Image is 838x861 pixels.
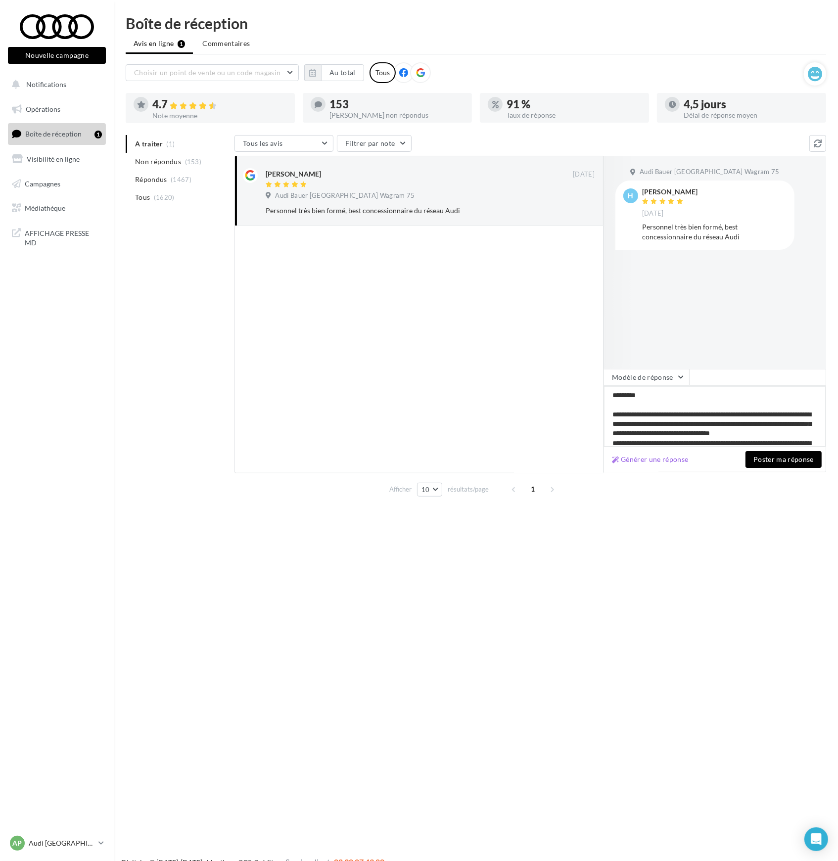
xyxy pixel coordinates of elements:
[604,369,690,386] button: Modèle de réponse
[8,834,106,853] a: AP Audi [GEOGRAPHIC_DATA] 17
[135,175,167,184] span: Répondus
[202,39,250,48] span: Commentaires
[417,483,442,497] button: 10
[171,176,191,183] span: (1467)
[135,157,181,167] span: Non répondus
[26,80,66,89] span: Notifications
[684,112,818,119] div: Délai de réponse moyen
[25,204,65,212] span: Médiathèque
[25,179,60,187] span: Campagnes
[152,112,287,119] div: Note moyenne
[275,191,415,200] span: Audi Bauer [GEOGRAPHIC_DATA] Wagram 75
[448,485,489,494] span: résultats/page
[628,191,634,201] span: h
[6,174,108,194] a: Campagnes
[642,222,787,242] div: Personnel très bien formé, best concessionnaire du réseau Audi
[304,64,364,81] button: Au total
[29,838,94,848] p: Audi [GEOGRAPHIC_DATA] 17
[135,192,150,202] span: Tous
[370,62,396,83] div: Tous
[154,193,175,201] span: (1620)
[6,99,108,120] a: Opérations
[573,170,595,179] span: [DATE]
[6,123,108,144] a: Boîte de réception1
[185,158,202,166] span: (153)
[134,68,280,77] span: Choisir un point de vente ou un code magasin
[27,155,80,163] span: Visibilité en ligne
[389,485,412,494] span: Afficher
[8,47,106,64] button: Nouvelle campagne
[266,169,321,179] div: [PERSON_NAME]
[642,209,664,218] span: [DATE]
[642,188,698,195] div: [PERSON_NAME]
[6,74,104,95] button: Notifications
[266,206,530,216] div: Personnel très bien formé, best concessionnaire du réseau Audi
[745,451,822,468] button: Poster ma réponse
[26,105,60,113] span: Opérations
[94,131,102,138] div: 1
[152,99,287,110] div: 4.7
[234,135,333,152] button: Tous les avis
[126,16,826,31] div: Boîte de réception
[640,168,779,177] span: Audi Bauer [GEOGRAPHIC_DATA] Wagram 75
[6,198,108,219] a: Médiathèque
[525,481,541,497] span: 1
[321,64,364,81] button: Au total
[25,227,102,248] span: AFFICHAGE PRESSE MD
[507,99,641,110] div: 91 %
[13,838,22,848] span: AP
[329,99,464,110] div: 153
[684,99,818,110] div: 4,5 jours
[337,135,412,152] button: Filtrer par note
[804,827,828,851] div: Open Intercom Messenger
[507,112,641,119] div: Taux de réponse
[608,453,693,465] button: Générer une réponse
[329,112,464,119] div: [PERSON_NAME] non répondus
[6,223,108,252] a: AFFICHAGE PRESSE MD
[421,486,430,494] span: 10
[6,149,108,170] a: Visibilité en ligne
[126,64,299,81] button: Choisir un point de vente ou un code magasin
[243,139,283,147] span: Tous les avis
[25,130,82,138] span: Boîte de réception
